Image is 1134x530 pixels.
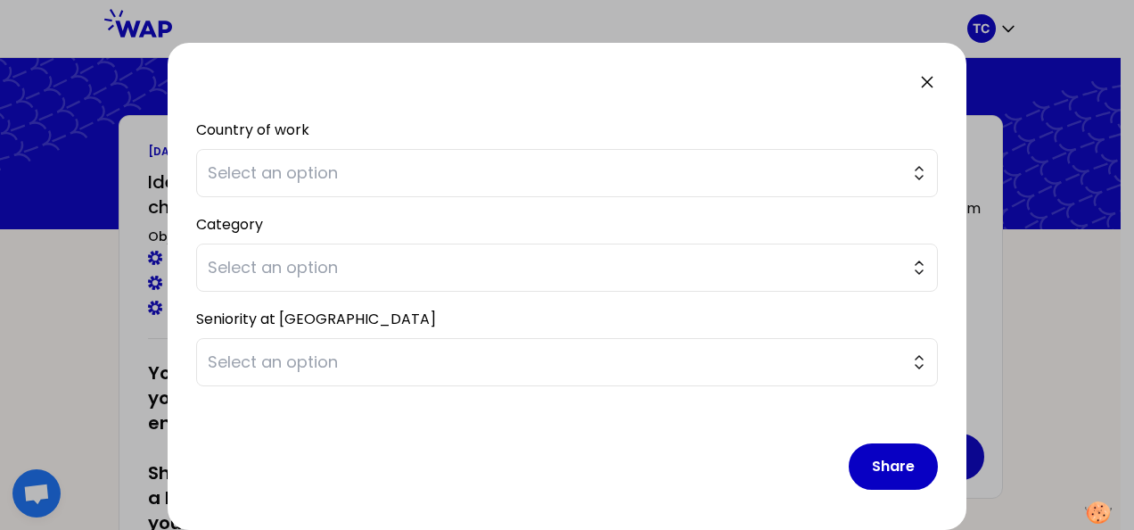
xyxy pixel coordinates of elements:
label: Country of work [196,120,309,140]
label: Category [196,214,263,235]
button: Select an option [196,338,938,386]
button: Share [849,443,938,490]
button: Select an option [196,149,938,197]
span: Select an option [208,255,901,280]
span: Select an option [208,350,901,375]
label: Seniority at [GEOGRAPHIC_DATA] [196,309,436,329]
button: Select an option [196,244,938,292]
span: Select an option [208,161,901,186]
